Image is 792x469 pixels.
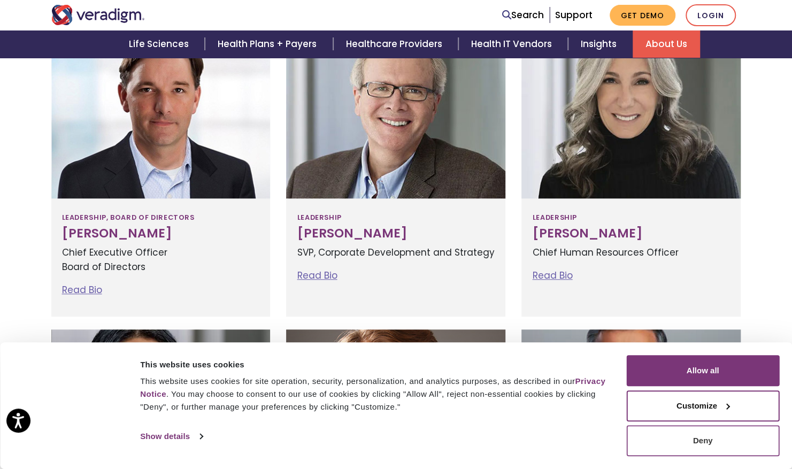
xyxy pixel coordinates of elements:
a: Read Bio [532,269,572,282]
h3: [PERSON_NAME] [62,226,260,241]
p: Chief Executive Officer Board of Directors [62,245,260,274]
a: Life Sciences [116,30,205,58]
span: Leadership, Board of Directors [62,209,195,226]
span: Leadership [297,209,341,226]
a: Health Plans + Payers [205,30,333,58]
button: Allow all [626,355,779,386]
button: Customize [626,390,779,421]
h3: [PERSON_NAME] [532,226,730,241]
span: Leadership [532,209,576,226]
img: Veradigm logo [51,5,145,25]
a: Login [686,4,736,26]
a: Show details [140,428,202,444]
button: Deny [626,425,779,456]
a: Health IT Vendors [458,30,568,58]
div: This website uses cookies for site operation, security, personalization, and analytics purposes, ... [140,375,614,413]
a: Get Demo [610,5,675,26]
a: Read Bio [62,283,102,296]
a: Read Bio [297,269,337,282]
a: Search [502,8,544,22]
a: Healthcare Providers [333,30,458,58]
a: Insights [568,30,633,58]
h3: [PERSON_NAME] [297,226,495,241]
div: This website uses cookies [140,358,614,371]
p: Chief Human Resources Officer [532,245,730,260]
a: Support [555,9,593,21]
a: About Us [633,30,700,58]
p: SVP, Corporate Development and Strategy [297,245,495,260]
iframe: Drift Chat Widget [739,416,779,456]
